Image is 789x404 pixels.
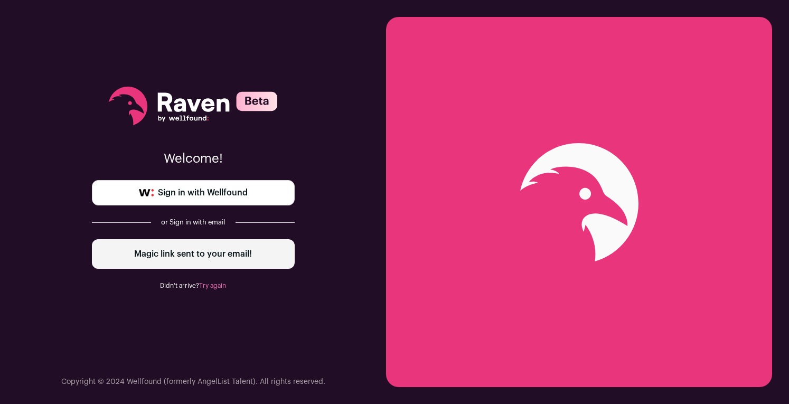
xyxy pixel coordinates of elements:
p: Welcome! [92,151,295,167]
span: Sign in with Wellfound [158,186,248,199]
div: Didn't arrive? [92,281,295,290]
div: or Sign in with email [159,218,227,227]
a: Try again [199,283,226,289]
a: Sign in with Wellfound [92,180,295,205]
p: Copyright © 2024 Wellfound (formerly AngelList Talent). All rights reserved. [61,377,325,387]
div: Magic link sent to your email! [92,239,295,269]
img: wellfound-symbol-flush-black-fb3c872781a75f747ccb3a119075da62bfe97bd399995f84a933054e44a575c4.png [139,189,154,196]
